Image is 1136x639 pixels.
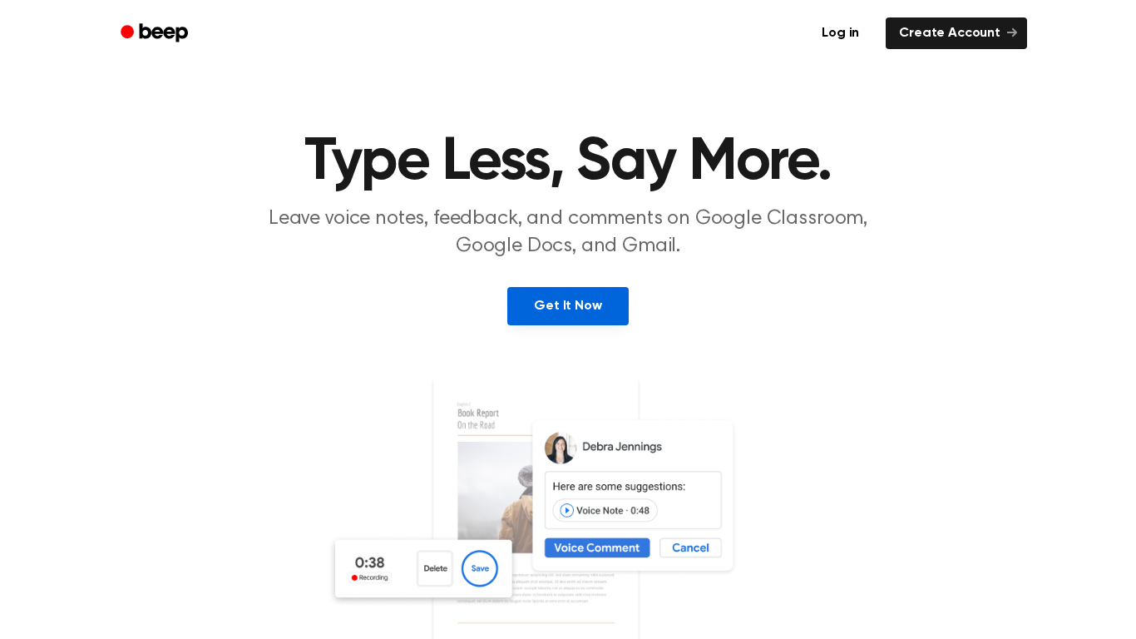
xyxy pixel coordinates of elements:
[886,17,1027,49] a: Create Account
[142,132,994,192] h1: Type Less, Say More.
[507,287,628,325] a: Get It Now
[805,14,876,52] a: Log in
[249,206,887,260] p: Leave voice notes, feedback, and comments on Google Classroom, Google Docs, and Gmail.
[109,17,203,50] a: Beep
